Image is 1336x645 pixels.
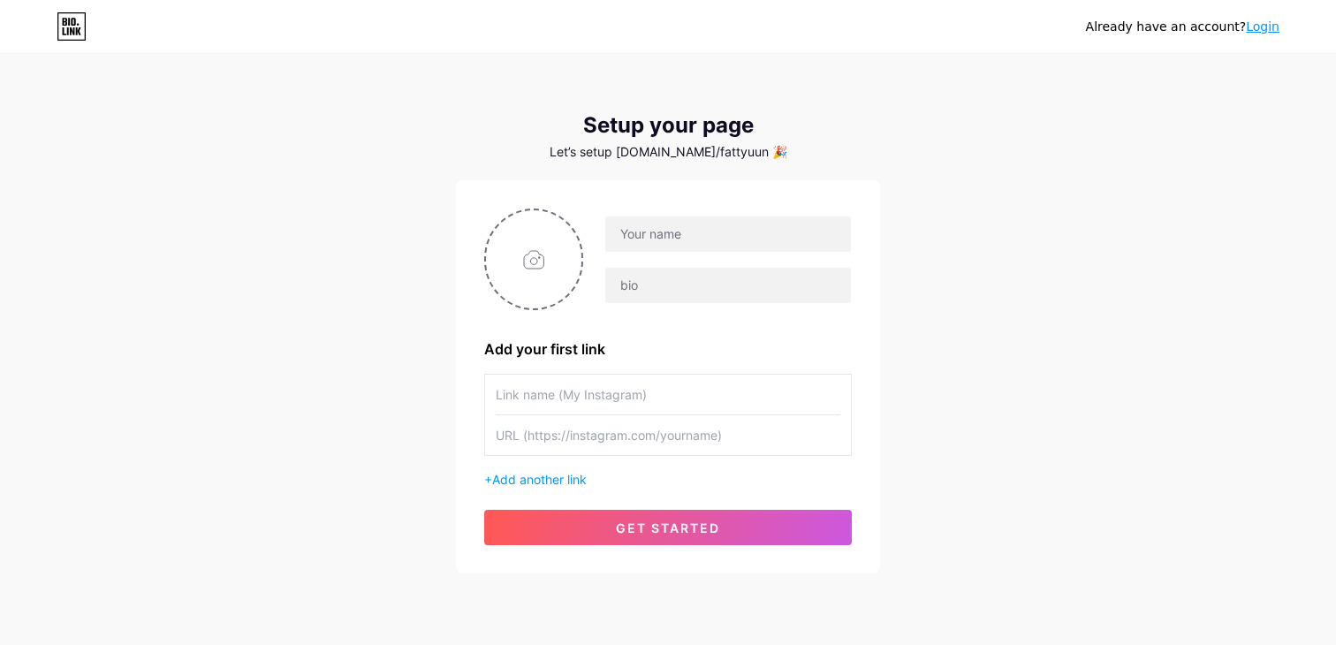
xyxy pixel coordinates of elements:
[456,113,880,138] div: Setup your page
[1086,18,1279,36] div: Already have an account?
[605,268,851,303] input: bio
[1246,19,1279,34] a: Login
[496,415,840,455] input: URL (https://instagram.com/yourname)
[484,470,852,489] div: +
[484,510,852,545] button: get started
[484,338,852,360] div: Add your first link
[605,216,851,252] input: Your name
[456,145,880,159] div: Let’s setup [DOMAIN_NAME]/fattyuun 🎉
[616,520,720,535] span: get started
[496,375,840,414] input: Link name (My Instagram)
[492,472,587,487] span: Add another link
